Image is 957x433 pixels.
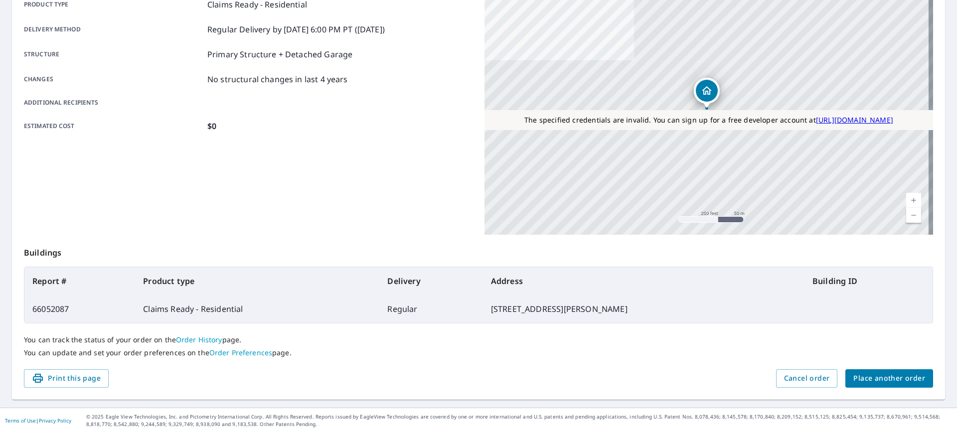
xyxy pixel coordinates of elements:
th: Building ID [804,267,933,295]
div: The specified credentials are invalid. You can sign up for a free developer account at [484,110,933,130]
button: Cancel order [776,369,838,388]
p: Estimated cost [24,120,203,132]
a: Privacy Policy [39,417,71,424]
th: Product type [135,267,379,295]
th: Report # [24,267,135,295]
p: No structural changes in last 4 years [207,73,348,85]
div: The specified credentials are invalid. You can sign up for a free developer account at http://www... [484,110,933,130]
td: Claims Ready - Residential [135,295,379,323]
td: [STREET_ADDRESS][PERSON_NAME] [483,295,804,323]
a: [URL][DOMAIN_NAME] [816,115,893,125]
p: Delivery method [24,23,203,35]
span: Place another order [853,372,925,385]
th: Delivery [379,267,482,295]
p: Structure [24,48,203,60]
div: Dropped pin, building 1, Residential property, 7559 E 143 Atwood, OK 74827 [694,78,720,109]
a: Order Preferences [209,348,272,357]
a: Terms of Use [5,417,36,424]
p: Changes [24,73,203,85]
p: Additional recipients [24,98,203,107]
p: | [5,418,71,424]
a: Current Level 17, Zoom Out [906,208,921,223]
a: Current Level 17, Zoom In [906,193,921,208]
span: Print this page [32,372,101,385]
p: Primary Structure + Detached Garage [207,48,352,60]
p: © 2025 Eagle View Technologies, Inc. and Pictometry International Corp. All Rights Reserved. Repo... [86,413,952,428]
span: Cancel order [784,372,830,385]
td: 66052087 [24,295,135,323]
p: You can track the status of your order on the page. [24,335,933,344]
p: You can update and set your order preferences on the page. [24,348,933,357]
button: Print this page [24,369,109,388]
p: $0 [207,120,216,132]
a: Order History [176,335,222,344]
p: Regular Delivery by [DATE] 6:00 PM PT ([DATE]) [207,23,385,35]
button: Place another order [845,369,933,388]
p: Buildings [24,235,933,267]
td: Regular [379,295,482,323]
th: Address [483,267,804,295]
